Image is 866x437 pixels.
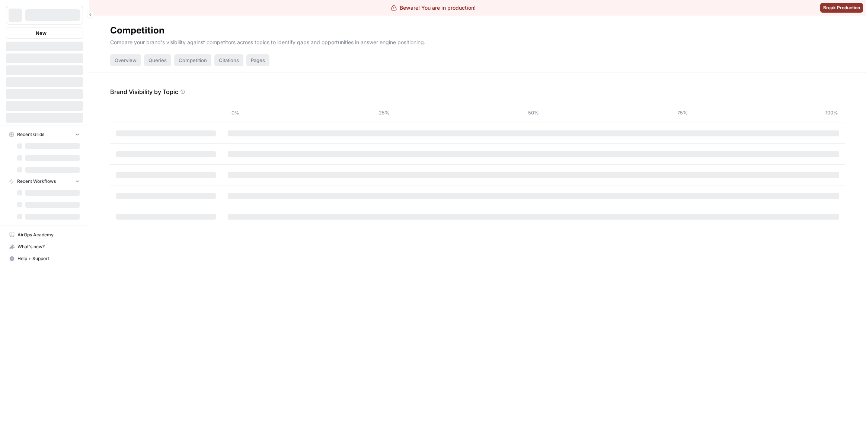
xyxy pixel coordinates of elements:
[110,36,845,46] p: Compare your brand's visibility against competitors across topics to identify gaps and opportunit...
[526,109,541,116] span: 50%
[6,253,83,265] button: Help + Support
[214,54,243,66] div: Citations
[6,129,83,140] button: Recent Grids
[6,229,83,241] a: AirOps Academy
[6,27,83,39] button: New
[17,232,80,238] span: AirOps Academy
[377,109,392,116] span: 25%
[110,25,164,36] div: Competition
[228,109,243,116] span: 0%
[110,54,141,66] div: Overview
[824,109,839,116] span: 100%
[823,4,860,11] span: Break Production
[17,131,44,138] span: Recent Grids
[36,29,47,37] span: New
[391,4,476,12] div: Beware! You are in production!
[17,178,56,185] span: Recent Workflows
[144,54,171,66] div: Queries
[675,109,690,116] span: 75%
[820,3,863,13] button: Break Production
[17,255,80,262] span: Help + Support
[246,54,269,66] div: Pages
[110,87,178,96] p: Brand Visibility by Topic
[174,54,211,66] div: Competition
[6,241,83,253] button: What's new?
[6,176,83,187] button: Recent Workflows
